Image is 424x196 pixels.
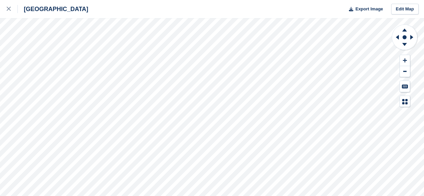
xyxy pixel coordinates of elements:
button: Zoom In [400,55,410,66]
button: Zoom Out [400,66,410,77]
button: Keyboard Shortcuts [400,81,410,92]
button: Map Legend [400,96,410,107]
button: Export Image [345,4,383,15]
div: [GEOGRAPHIC_DATA] [18,5,88,13]
a: Edit Map [391,4,419,15]
span: Export Image [355,6,383,12]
